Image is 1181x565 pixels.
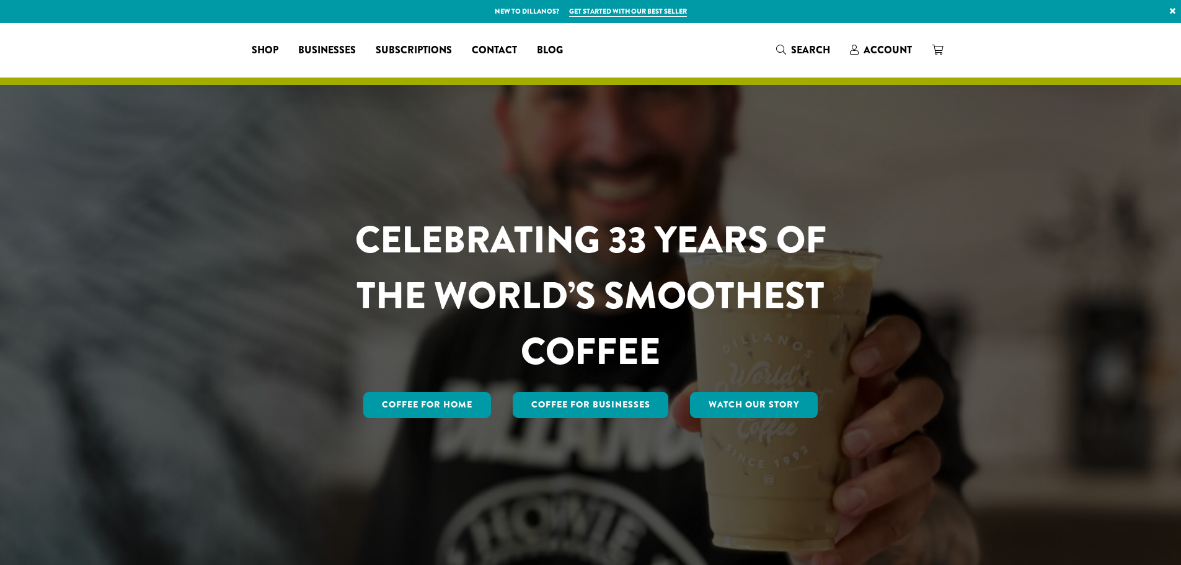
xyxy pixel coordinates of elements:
a: Shop [242,40,288,60]
a: Get started with our best seller [569,6,687,17]
a: Watch Our Story [690,392,818,418]
span: Businesses [298,43,356,58]
span: Blog [537,43,563,58]
h1: CELEBRATING 33 YEARS OF THE WORLD’S SMOOTHEST COFFEE [319,212,863,380]
span: Contact [472,43,517,58]
span: Shop [252,43,278,58]
a: Coffee For Businesses [513,392,669,418]
span: Subscriptions [376,43,452,58]
span: Search [791,43,830,57]
span: Account [864,43,912,57]
a: Search [766,40,840,60]
a: Coffee for Home [363,392,491,418]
